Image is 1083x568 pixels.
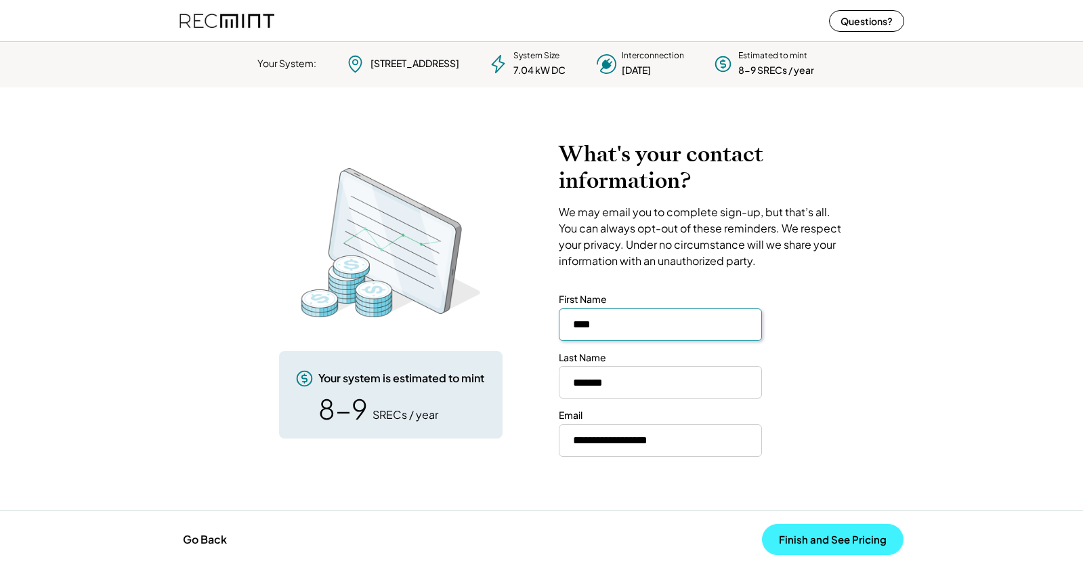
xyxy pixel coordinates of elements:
[318,395,368,422] div: 8-9
[370,57,459,70] div: [STREET_ADDRESS]
[513,50,559,62] div: System Size
[622,50,684,62] div: Interconnection
[179,3,274,39] img: recmint-logotype%403x%20%281%29.jpeg
[829,10,904,32] button: Questions?
[762,524,904,555] button: Finish and See Pricing
[373,407,438,422] div: SRECs / year
[559,141,847,194] h2: What's your contact information?
[559,293,607,306] div: First Name
[559,409,582,422] div: Email
[738,64,814,77] div: 8-9 SRECs / year
[282,161,499,324] img: RecMintArtboard%203%20copy%204.png
[179,525,231,554] button: Go Back
[622,64,651,77] div: [DATE]
[559,351,606,365] div: Last Name
[318,371,484,386] div: Your system is estimated to mint
[738,50,807,62] div: Estimated to mint
[513,64,566,77] div: 7.04 kW DC
[257,57,316,70] div: Your System:
[559,204,847,269] div: We may email you to complete sign-up, but that’s all. You can always opt-out of these reminders. ...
